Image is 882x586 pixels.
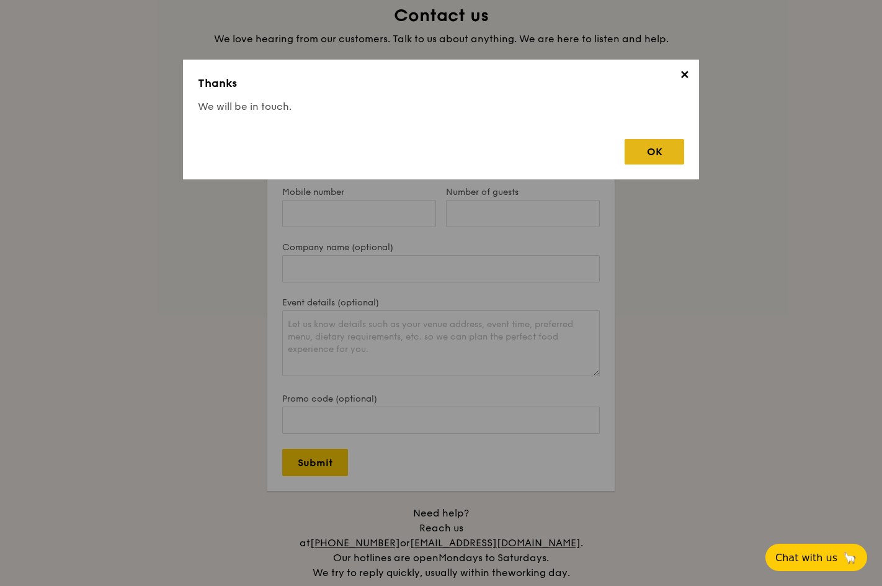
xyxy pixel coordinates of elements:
[775,552,837,564] span: Chat with us
[842,551,857,565] span: 🦙
[765,544,867,571] button: Chat with us🦙
[198,74,684,92] h3: Thanks
[675,68,693,86] span: ✕
[625,139,684,165] div: OK
[198,99,684,114] h4: We will be in touch.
